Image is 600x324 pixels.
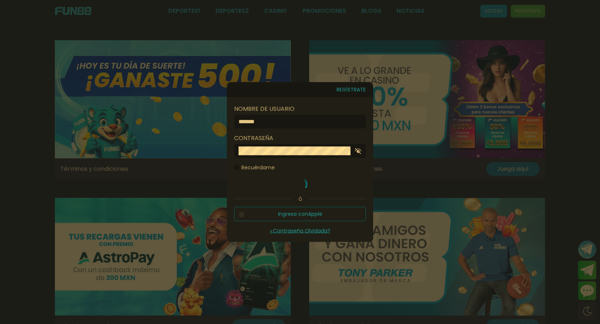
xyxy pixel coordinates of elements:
[234,207,366,221] button: Ingresa conApple
[337,82,366,97] button: REGÍSTRATE
[234,134,366,143] label: Contraseña
[234,164,275,172] label: Recuérdame
[234,105,366,113] label: Nombre de usuario
[234,196,366,203] p: Ó
[234,227,366,235] p: ¿Contraseña Olvidada?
